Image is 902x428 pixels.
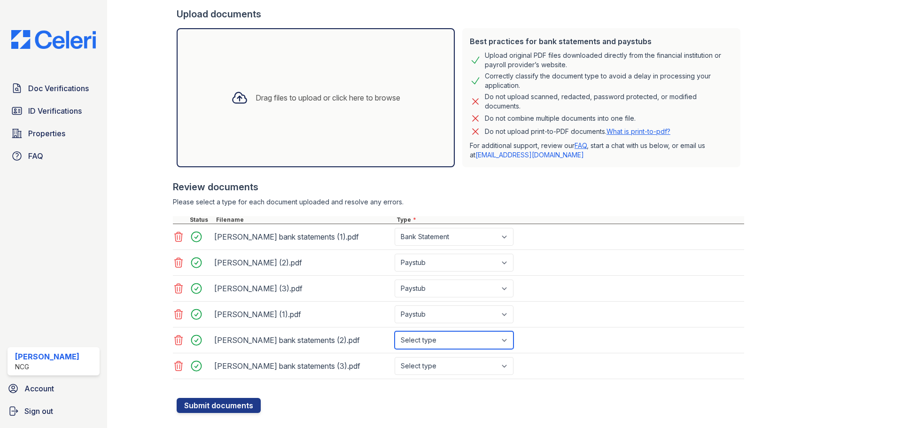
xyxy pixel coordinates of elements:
[28,83,89,94] span: Doc Verifications
[8,79,100,98] a: Doc Verifications
[214,307,391,322] div: [PERSON_NAME] (1).pdf
[214,229,391,244] div: [PERSON_NAME] bank statements (1).pdf
[15,351,79,362] div: [PERSON_NAME]
[485,92,733,111] div: Do not upload scanned, redacted, password protected, or modified documents.
[214,216,395,224] div: Filename
[485,71,733,90] div: Correctly classify the document type to avoid a delay in processing your application.
[24,405,53,417] span: Sign out
[485,113,636,124] div: Do not combine multiple documents into one file.
[15,362,79,372] div: NCG
[256,92,400,103] div: Drag files to upload or click here to browse
[475,151,584,159] a: [EMAIL_ADDRESS][DOMAIN_NAME]
[575,141,587,149] a: FAQ
[4,30,103,49] img: CE_Logo_Blue-a8612792a0a2168367f1c8372b55b34899dd931a85d93a1a3d3e32e68fde9ad4.png
[28,105,82,117] span: ID Verifications
[214,281,391,296] div: [PERSON_NAME] (3).pdf
[24,383,54,394] span: Account
[485,127,670,136] p: Do not upload print-to-PDF documents.
[214,358,391,374] div: [PERSON_NAME] bank statements (3).pdf
[188,216,214,224] div: Status
[8,147,100,165] a: FAQ
[173,197,744,207] div: Please select a type for each document uploaded and resolve any errors.
[177,398,261,413] button: Submit documents
[28,150,43,162] span: FAQ
[8,124,100,143] a: Properties
[173,180,744,194] div: Review documents
[395,216,744,224] div: Type
[470,141,733,160] p: For additional support, review our , start a chat with us below, or email us at
[4,379,103,398] a: Account
[177,8,744,21] div: Upload documents
[214,255,391,270] div: [PERSON_NAME] (2).pdf
[4,402,103,420] a: Sign out
[485,51,733,70] div: Upload original PDF files downloaded directly from the financial institution or payroll provider’...
[607,127,670,135] a: What is print-to-pdf?
[8,101,100,120] a: ID Verifications
[470,36,733,47] div: Best practices for bank statements and paystubs
[214,333,391,348] div: [PERSON_NAME] bank statements (2).pdf
[28,128,65,139] span: Properties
